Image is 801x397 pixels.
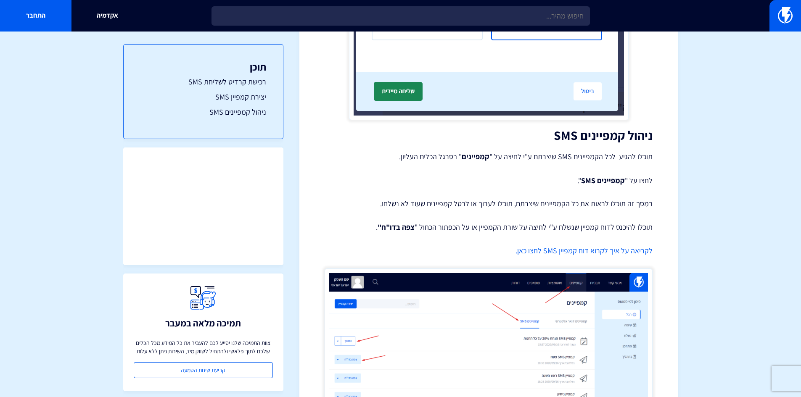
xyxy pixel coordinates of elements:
[134,339,273,355] p: צוות התמיכה שלנו יסייע לכם להעביר את כל המידע מכל הכלים שלכם לתוך פלאשי ולהתחיל לשווק מיד, השירות...
[211,6,590,26] input: חיפוש מהיר...
[462,152,489,161] strong: קמפיינים
[325,129,653,142] h2: ניהול קמפיינים SMS
[325,175,653,186] p: לחצו על " ".
[140,92,266,103] a: יצירת קמפיין SMS
[325,151,653,163] p: תוכלו להגיע לכל הקמפיינים SMS שיצרתם ע"י לחיצה על " " בסרגל הכלים העליון.
[140,76,266,87] a: רכישת קרדיט לשליחת SMS
[140,107,266,118] a: ניהול קמפיינים SMS
[134,362,273,378] a: קביעת שיחת הטמעה
[325,222,653,233] p: תוכלו להיכנס לדוח קמפיין שנשלח ע"י לחיצה על שורת הקמפיין או על הכפתור הכחול " .
[378,222,415,232] strong: צפה בדו"ח"
[325,198,653,209] p: במסך זה תוכלו לראות את כל הקמפיינים שיצרתם, תוכלו לערוך או לבטל קמפיינים שעוד לא נשלחו.
[140,61,266,72] h3: תוכן
[165,318,241,328] h3: תמיכה מלאה במעבר
[581,176,625,185] strong: קמפיינים SMS
[515,246,653,255] a: לקריאה על איך לקרוא דוח קמפיין SMS לחצו כאן.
